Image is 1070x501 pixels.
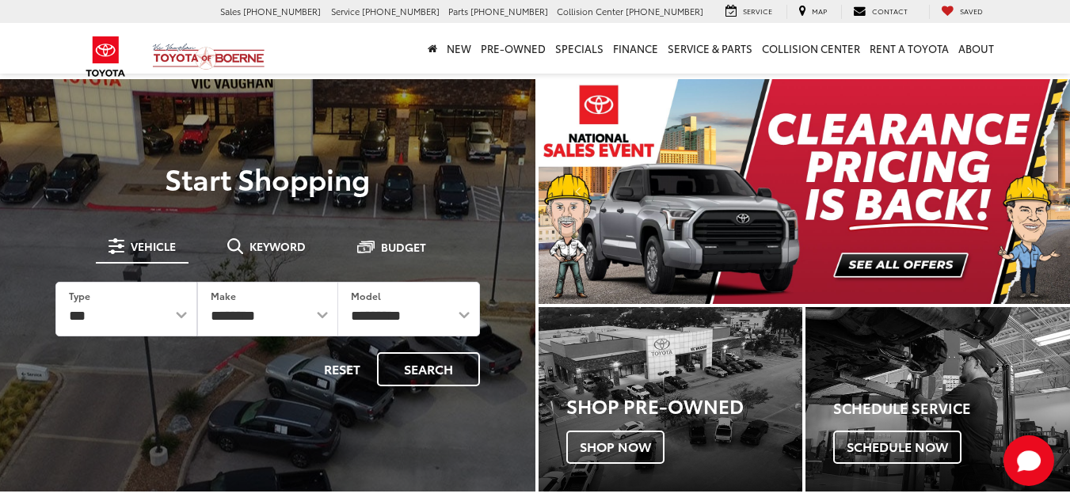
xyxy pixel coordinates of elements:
button: Search [377,352,480,386]
span: Map [812,6,827,16]
span: Service [331,5,360,17]
span: Budget [381,241,426,252]
h4: Schedule Service [833,400,1070,416]
img: Vic Vaughan Toyota of Boerne [152,43,265,70]
span: Service [743,6,772,16]
a: My Saved Vehicles [929,5,995,19]
div: Toyota [539,307,803,492]
a: Finance [608,23,663,74]
label: Type [69,289,90,302]
span: Keyword [249,241,306,252]
div: Toyota [805,307,1070,492]
a: Schedule Service Schedule Now [805,307,1070,492]
a: Shop Pre-Owned Shop Now [539,307,803,492]
svg: Start Chat [1003,435,1054,486]
a: Specials [550,23,608,74]
a: New [442,23,476,74]
span: Vehicle [131,241,176,252]
a: Service [714,5,784,19]
h3: Shop Pre-Owned [566,395,803,416]
a: Map [786,5,839,19]
span: [PHONE_NUMBER] [470,5,548,17]
span: [PHONE_NUMBER] [626,5,703,17]
p: Start Shopping [33,162,502,194]
button: Reset [310,352,374,386]
span: Sales [220,5,241,17]
span: Contact [872,6,908,16]
span: Parts [448,5,468,17]
span: Shop Now [566,431,664,464]
a: Pre-Owned [476,23,550,74]
button: Click to view next picture. [990,111,1070,272]
button: Click to view previous picture. [539,111,619,272]
span: [PHONE_NUMBER] [362,5,440,17]
img: Toyota [76,31,135,82]
button: Toggle Chat Window [1003,435,1054,486]
a: About [954,23,999,74]
a: Collision Center [757,23,865,74]
label: Model [351,289,381,302]
a: Service & Parts: Opens in a new tab [663,23,757,74]
span: [PHONE_NUMBER] [243,5,321,17]
span: Collision Center [557,5,623,17]
label: Make [211,289,236,302]
a: Rent a Toyota [865,23,954,74]
a: Home [423,23,442,74]
span: Saved [960,6,983,16]
span: Schedule Now [833,431,961,464]
a: Contact [841,5,920,19]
